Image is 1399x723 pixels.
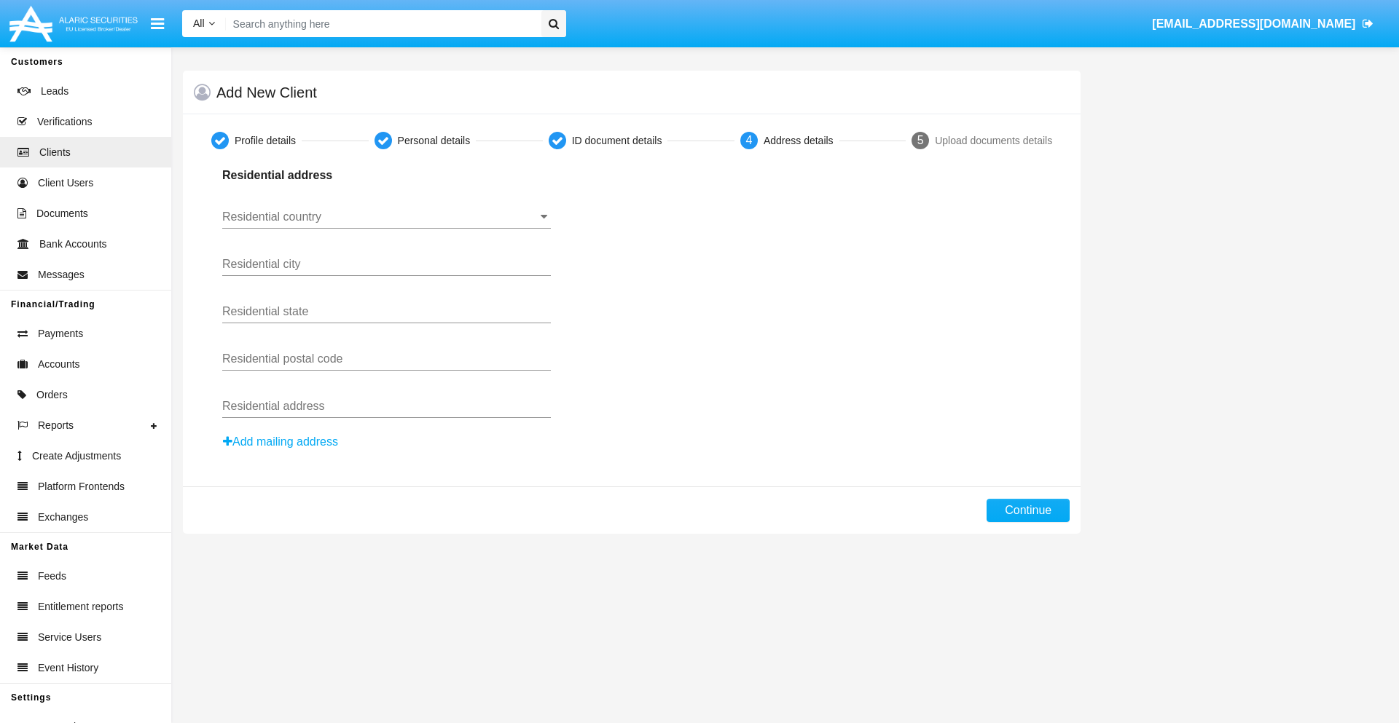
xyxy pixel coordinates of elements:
[1145,4,1381,44] a: [EMAIL_ADDRESS][DOMAIN_NAME]
[38,569,66,584] span: Feeds
[41,84,68,99] span: Leads
[1152,17,1355,30] span: [EMAIL_ADDRESS][DOMAIN_NAME]
[764,133,834,149] div: Address details
[39,145,71,160] span: Clients
[235,133,296,149] div: Profile details
[222,167,551,184] p: Residential address
[222,432,339,451] button: Add mailing address
[38,175,93,191] span: Client Users
[38,479,125,494] span: Platform Frontends
[38,660,98,676] span: Event History
[38,326,83,341] span: Payments
[36,206,88,221] span: Documents
[38,267,85,283] span: Messages
[398,133,471,149] div: Personal details
[216,87,317,98] h5: Add New Client
[745,134,752,146] span: 4
[38,630,101,645] span: Service Users
[572,133,662,149] div: ID document details
[38,418,74,433] span: Reports
[182,16,226,31] a: All
[7,2,140,45] img: Logo image
[38,510,88,525] span: Exchanges
[32,449,121,464] span: Create Adjustments
[38,599,124,615] span: Entitlement reports
[38,357,80,372] span: Accounts
[226,10,536,37] input: Search
[987,499,1070,522] button: Continue
[917,134,924,146] span: 5
[935,133,1052,149] div: Upload documents details
[193,17,205,29] span: All
[37,114,92,130] span: Verifications
[39,237,107,252] span: Bank Accounts
[36,387,68,403] span: Orders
